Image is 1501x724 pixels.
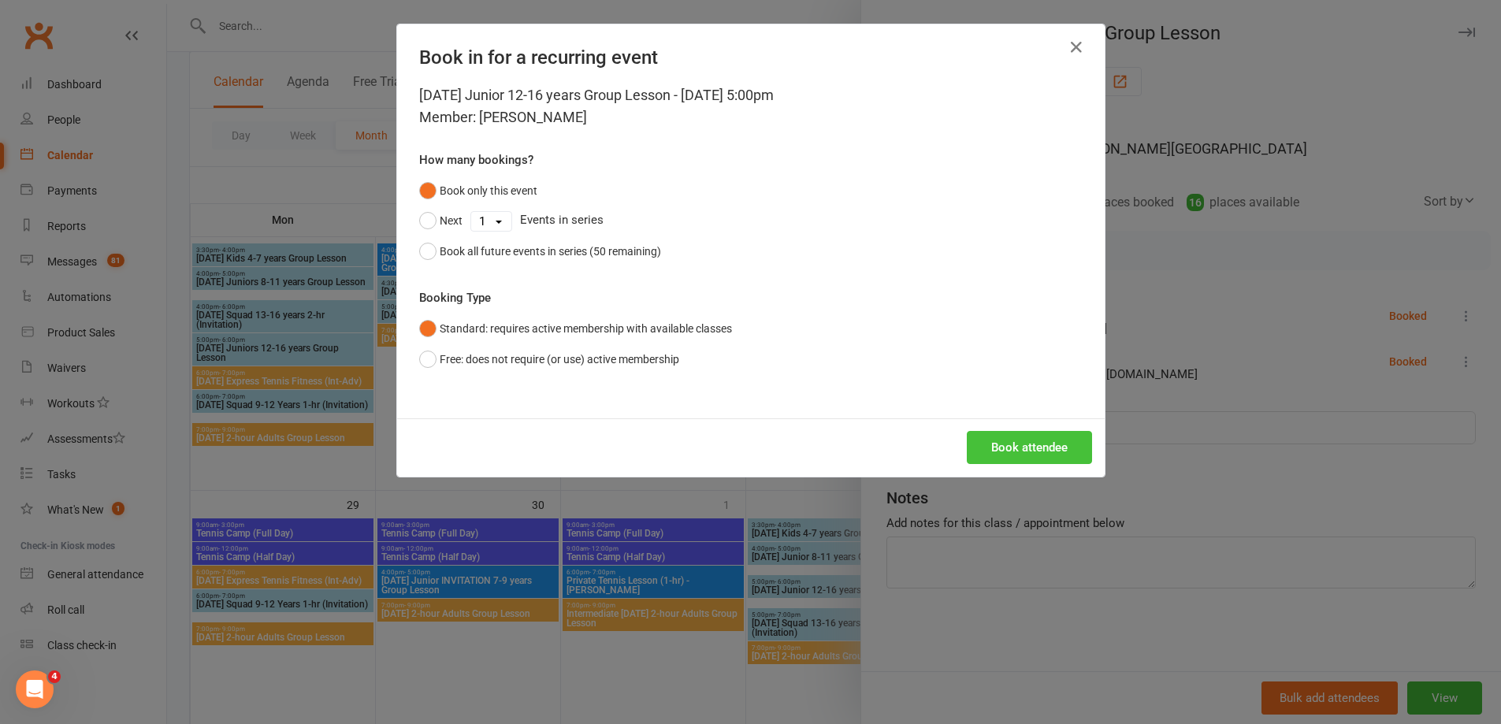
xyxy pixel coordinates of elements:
label: How many bookings? [419,150,533,169]
label: Booking Type [419,288,491,307]
button: Standard: requires active membership with available classes [419,314,732,343]
button: Book all future events in series (50 remaining) [419,236,661,266]
iframe: Intercom live chat [16,670,54,708]
button: Next [419,206,463,236]
span: 4 [48,670,61,683]
button: Close [1064,35,1089,60]
button: Book only this event [419,176,537,206]
button: Free: does not require (or use) active membership [419,344,679,374]
div: [DATE] Junior 12-16 years Group Lesson - [DATE] 5:00pm Member: [PERSON_NAME] [419,84,1083,128]
div: Book all future events in series (50 remaining) [440,243,661,260]
h4: Book in for a recurring event [419,46,1083,69]
div: Events in series [419,206,1083,236]
button: Book attendee [967,431,1092,464]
